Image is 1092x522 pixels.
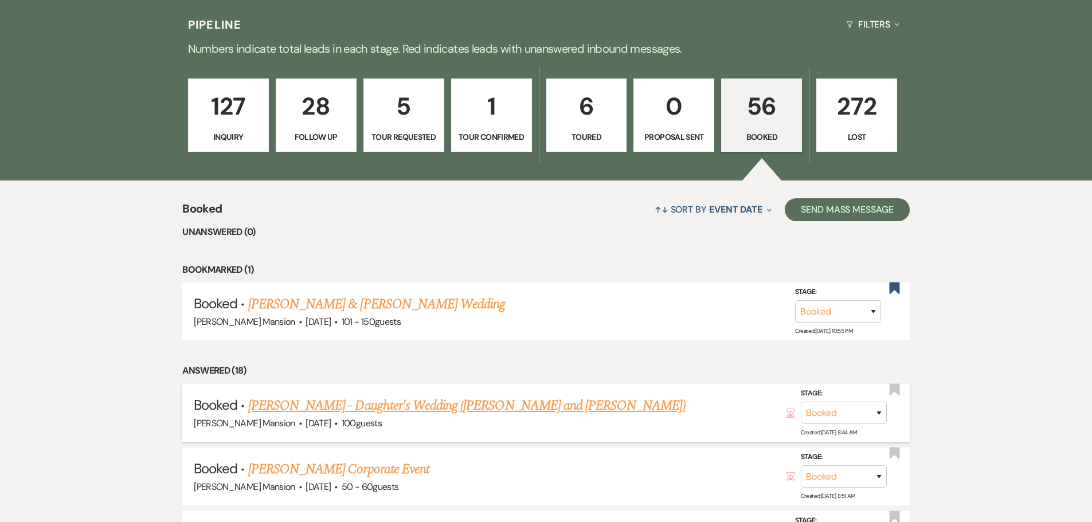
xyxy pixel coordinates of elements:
[182,225,910,240] li: Unanswered (0)
[306,481,331,493] span: [DATE]
[134,40,959,58] p: Numbers indicate total leads in each stage. Red indicates leads with unanswered inbound messages.
[182,363,910,378] li: Answered (18)
[194,295,237,312] span: Booked
[194,396,237,414] span: Booked
[546,79,627,152] a: 6Toured
[633,79,714,152] a: 0Proposal Sent
[824,87,890,125] p: 272
[816,79,897,152] a: 272Lost
[248,395,686,416] a: [PERSON_NAME] - Daughter's Wedding ([PERSON_NAME] and [PERSON_NAME])
[248,294,505,315] a: [PERSON_NAME] & [PERSON_NAME] Wedding
[182,262,910,277] li: Bookmarked (1)
[194,417,295,429] span: [PERSON_NAME] Mansion
[306,417,331,429] span: [DATE]
[363,79,444,152] a: 5Tour Requested
[342,417,382,429] span: 100 guests
[342,481,399,493] span: 50 - 60 guests
[188,79,269,152] a: 127Inquiry
[194,316,295,328] span: [PERSON_NAME] Mansion
[554,87,620,125] p: 6
[785,198,910,221] button: Send Mass Message
[451,79,532,152] a: 1Tour Confirmed
[194,481,295,493] span: [PERSON_NAME] Mansion
[655,203,668,215] span: ↑↓
[650,194,776,225] button: Sort By Event Date
[371,87,437,125] p: 5
[194,460,237,477] span: Booked
[729,87,794,125] p: 56
[188,17,242,33] h3: Pipeline
[801,429,857,436] span: Created: [DATE] 8:44 AM
[182,200,222,225] span: Booked
[459,87,525,125] p: 1
[824,131,890,143] p: Lost
[795,286,881,299] label: Stage:
[342,316,401,328] span: 101 - 150 guests
[283,87,349,125] p: 28
[283,131,349,143] p: Follow Up
[195,131,261,143] p: Inquiry
[276,79,357,152] a: 28Follow Up
[195,87,261,125] p: 127
[801,492,855,500] span: Created: [DATE] 8:51 AM
[721,79,802,152] a: 56Booked
[554,131,620,143] p: Toured
[801,451,887,464] label: Stage:
[841,9,904,40] button: Filters
[371,131,437,143] p: Tour Requested
[459,131,525,143] p: Tour Confirmed
[248,459,429,480] a: [PERSON_NAME] Corporate Event
[306,316,331,328] span: [DATE]
[729,131,794,143] p: Booked
[641,131,707,143] p: Proposal Sent
[795,327,852,335] span: Created: [DATE] 10:55 PM
[801,387,887,400] label: Stage:
[709,203,762,215] span: Event Date
[641,87,707,125] p: 0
